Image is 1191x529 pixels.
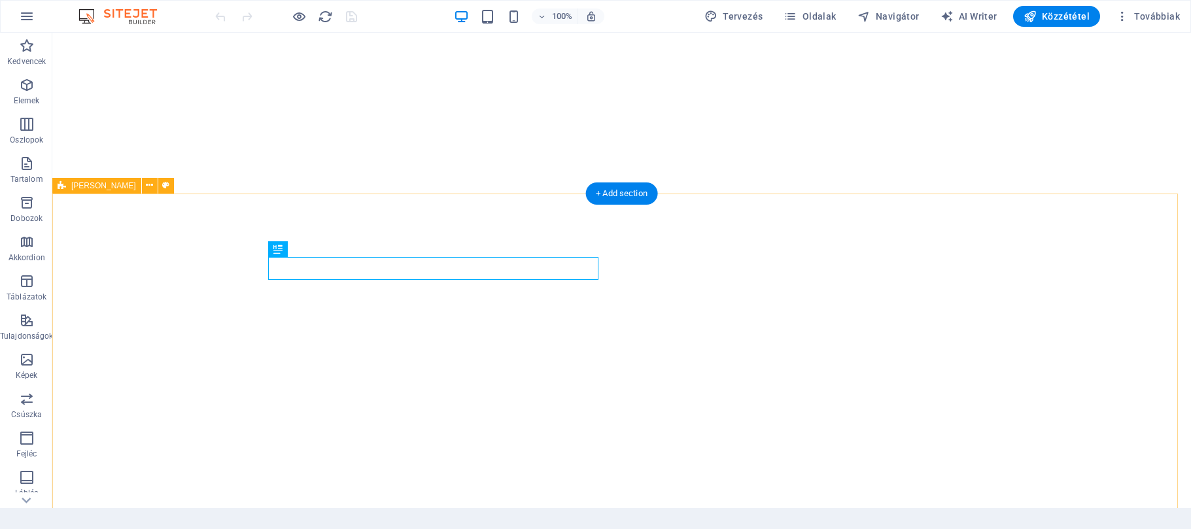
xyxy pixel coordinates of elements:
i: Átméretezés esetén automatikusan beállítja a nagyítási szintet a választott eszköznek megfelelően. [585,10,597,22]
button: reload [317,9,333,24]
span: Tervezés [704,10,763,23]
span: AI Writer [941,10,997,23]
button: AI Writer [935,6,1003,27]
button: 100% [532,9,578,24]
span: Oldalak [784,10,836,23]
p: Akkordion [9,252,45,263]
p: Kedvencek [7,56,46,67]
p: Képek [16,370,38,381]
p: Dobozok [10,213,43,224]
span: Navigátor [857,10,920,23]
p: Lábléc [15,488,39,498]
span: Továbbiak [1116,10,1180,23]
div: + Add section [585,182,658,205]
i: Weboldal újratöltése [318,9,333,24]
p: Fejléc [16,449,37,459]
button: Közzététel [1013,6,1100,27]
button: Oldalak [778,6,841,27]
button: Kattintson ide az előnézeti módból való kilépéshez és a szerkesztés folytatásához [291,9,307,24]
p: Elemek [14,95,40,106]
p: Tartalom [10,174,43,184]
img: Editor Logo [75,9,173,24]
div: Tervezés (Ctrl+Alt+Y) [699,6,768,27]
button: Navigátor [852,6,925,27]
p: Csúszka [11,409,42,420]
span: [PERSON_NAME] [71,182,136,190]
button: Továbbiak [1111,6,1185,27]
p: Táblázatok [7,292,46,302]
span: Közzététel [1024,10,1090,23]
button: Tervezés [699,6,768,27]
h6: 100% [551,9,572,24]
p: Oszlopok [10,135,43,145]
